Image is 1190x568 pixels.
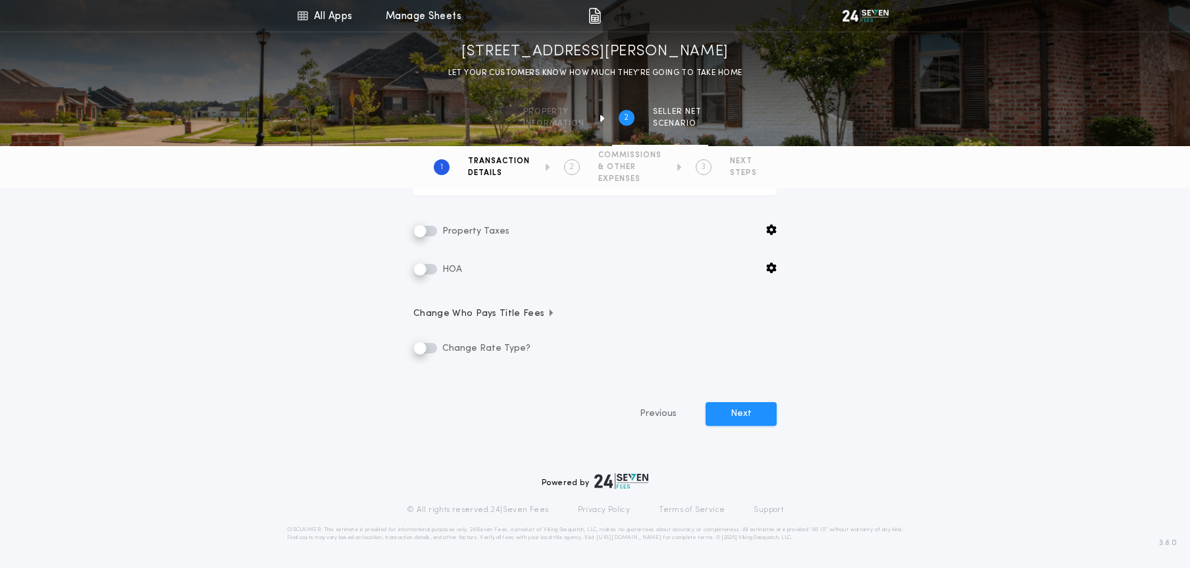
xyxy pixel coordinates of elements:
span: Change Who Pays Title Fees [413,307,555,321]
span: Property Taxes [440,226,509,236]
span: HOA [440,265,462,274]
a: Support [754,505,783,515]
span: STEPS [730,168,757,178]
button: Change Who Pays Title Fees [413,307,777,321]
span: DETAILS [468,168,530,178]
button: Next [706,402,777,426]
p: DISCLAIMER: This estimate is provided for informational purposes only. 24|Seven Fees, a product o... [287,526,903,542]
span: TRANSACTION [468,156,530,167]
a: Privacy Policy [578,505,631,515]
img: img [588,8,601,24]
span: COMMISSIONS [598,150,661,161]
img: vs-icon [842,9,888,22]
span: Change Rate Type? [440,344,530,353]
span: SELLER NET [653,107,702,117]
h2: 1 [440,162,443,172]
h2: 2 [624,113,629,123]
span: information [523,118,584,129]
span: 3.8.0 [1159,537,1177,549]
span: & OTHER [598,162,661,172]
a: Terms of Service [659,505,725,515]
p: LET YOUR CUSTOMERS KNOW HOW MUCH THEY’RE GOING TO TAKE HOME [448,66,742,80]
a: [URL][DOMAIN_NAME] [596,535,661,540]
h1: [STREET_ADDRESS][PERSON_NAME] [461,41,729,63]
div: Powered by [542,473,648,489]
span: EXPENSES [598,174,661,184]
span: SCENARIO [653,118,702,129]
p: © All rights reserved. 24|Seven Fees [407,505,549,515]
span: NEXT [730,156,757,167]
h2: 3 [701,162,706,172]
img: logo [594,473,648,489]
button: Previous [613,402,703,426]
h2: 2 [569,162,574,172]
span: Property [523,107,584,117]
